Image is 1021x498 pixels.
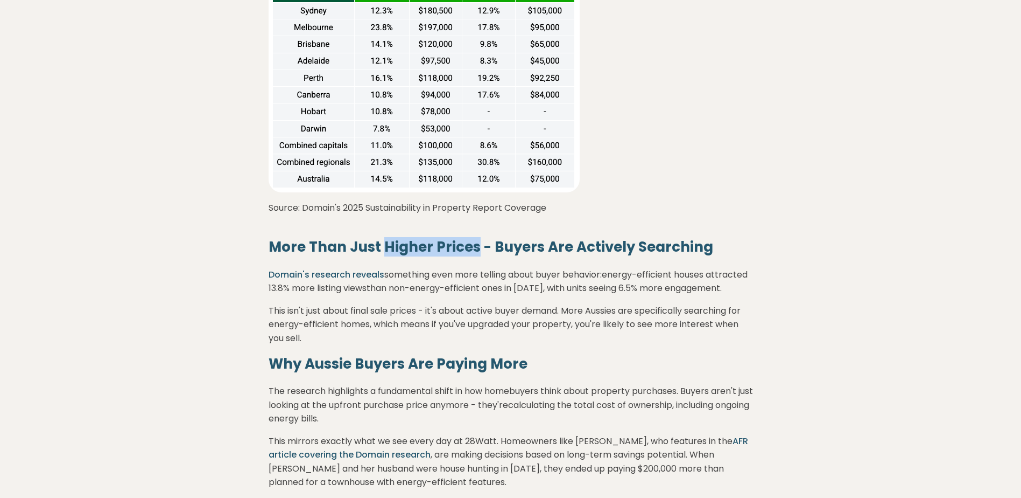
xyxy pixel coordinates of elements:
span: The research highlights a fundamental shift in how homebuyers think about property purchases. Buy... [269,385,753,425]
a: Domain's research reveals [269,268,384,281]
span: something even more telling about buyer behavior: than non-energy-efficient ones in [DATE], with ... [269,268,748,295]
span: This isn't just about final sale prices - it's about active buyer demand. More Aussies are specif... [269,305,741,344]
span: calculating the total cost of ownership [508,399,672,411]
span: Source: Domain's 2025 Sustainability in Property Report Coverage [269,202,546,214]
span: More Than Just Higher Prices - Buyers Are Actively Searching [269,237,713,257]
span: This mirrors exactly what we see every day at 28Watt. Homeowners like [PERSON_NAME], who features... [269,435,748,489]
span: Why Aussie Buyers Are Paying More [269,354,527,373]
